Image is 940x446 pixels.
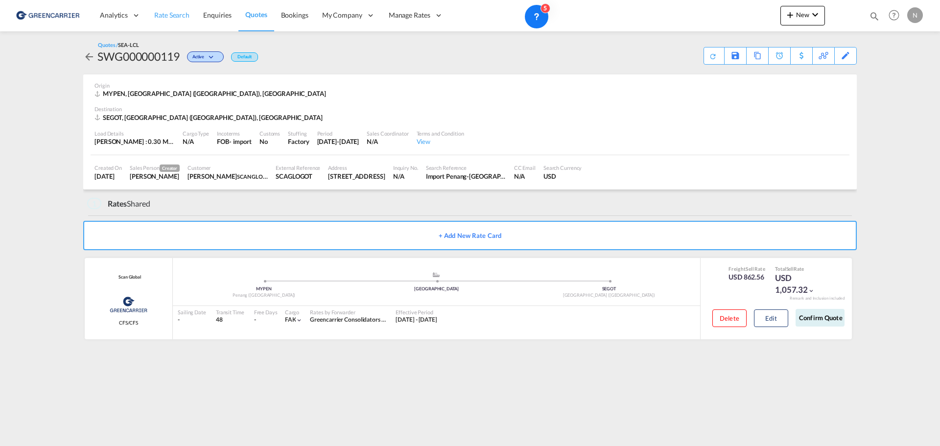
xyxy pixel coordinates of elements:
[708,51,718,61] md-icon: icon-refresh
[216,308,244,316] div: Transit Time
[94,113,325,122] div: SEGOT, Gothenburg (Goteborg), Europe
[94,137,175,146] div: [PERSON_NAME] : 0.30 MT | Volumetric Wt : 7.91 CBM | Chargeable Wt : 7.91 W/M
[216,316,244,324] div: 48
[98,41,139,48] div: Quotes /SEA-LCL
[523,292,695,299] div: [GEOGRAPHIC_DATA] ([GEOGRAPHIC_DATA])
[94,164,122,171] div: Created On
[322,10,362,20] span: My Company
[543,164,582,171] div: Search Currency
[116,274,141,281] span: Scan Global
[393,164,418,171] div: Inquiry No.
[514,172,536,181] div: N/A
[886,7,907,24] div: Help
[217,137,229,146] div: FOB
[808,287,815,294] md-icon: icon-chevron-down
[107,292,150,317] img: Greencarrier Consolidators
[94,89,329,98] div: MYPEN, Penang (Georgetown), Asia Pacific
[426,164,506,171] div: Search Reference
[83,221,857,250] button: + Add New Rate Card
[94,130,175,137] div: Load Details
[119,319,138,326] span: CFS/CFS
[396,316,437,324] div: 15 Aug 2025 - 31 Aug 2025
[350,286,522,292] div: [GEOGRAPHIC_DATA]
[796,309,845,327] button: Confirm Quote
[285,316,296,323] span: FAK
[94,105,846,113] div: Destination
[217,130,252,137] div: Incoterms
[160,164,180,172] span: Creator
[754,309,788,327] button: Edit
[288,137,309,146] div: Factory Stuffing
[775,272,824,296] div: USD 1,057.32
[712,309,747,327] button: Delete
[784,11,821,19] span: New
[784,9,796,21] md-icon: icon-plus 400-fg
[259,130,280,137] div: Customs
[367,130,408,137] div: Sales Coordinator
[231,52,258,62] div: Default
[281,11,308,19] span: Bookings
[367,137,408,146] div: N/A
[183,130,209,137] div: Cargo Type
[430,272,442,277] md-icon: assets/icons/custom/ship-fill.svg
[15,4,81,26] img: 609dfd708afe11efa14177256b0082fb.png
[116,274,141,281] div: Contract / Rate Agreement / Tariff / Spot Pricing Reference Number: Scan Global
[809,9,821,21] md-icon: icon-chevron-down
[328,164,385,171] div: Address
[709,47,719,60] div: Quote PDF is not available at this time
[296,317,303,324] md-icon: icon-chevron-down
[543,172,582,181] div: USD
[317,130,359,137] div: Period
[97,48,180,64] div: SWG000000119
[417,137,464,146] div: View
[780,6,825,25] button: icon-plus 400-fgNewicon-chevron-down
[782,296,852,301] div: Remark and Inclusion included
[229,137,252,146] div: - import
[328,172,385,181] div: Nellickevägen 22
[254,308,278,316] div: Free Days
[188,172,268,181] div: Krister Ropponen
[728,272,765,282] div: USD 862.56
[523,286,695,292] div: SEGOT
[276,164,320,171] div: External Reference
[207,55,218,60] md-icon: icon-chevron-down
[285,308,303,316] div: Cargo
[83,48,97,64] div: icon-arrow-left
[259,137,280,146] div: No
[237,172,309,180] span: SCAN GLOBAL LOGISTICS AB
[94,82,846,89] div: Origin
[786,266,794,272] span: Sell
[514,164,536,171] div: CC Email
[87,198,150,209] div: Shared
[130,172,180,181] div: Nicolas Myrén
[188,164,268,171] div: Customer
[396,308,437,316] div: Effective Period
[178,286,350,292] div: MYPEN
[317,137,359,146] div: 30 Sep 2025
[87,198,101,209] span: 1
[869,11,880,25] div: icon-magnify
[103,90,326,97] span: MYPEN, [GEOGRAPHIC_DATA] ([GEOGRAPHIC_DATA]), [GEOGRAPHIC_DATA]
[178,292,350,299] div: Penang ([GEOGRAPHIC_DATA])
[203,11,232,19] span: Enquiries
[183,137,209,146] div: N/A
[178,308,206,316] div: Sailing Date
[245,10,267,19] span: Quotes
[192,54,207,63] span: Active
[276,172,320,181] div: SCAGLOGOT
[426,172,506,181] div: Import Penang-Göteborg
[118,42,139,48] span: SEA-LCL
[869,11,880,22] md-icon: icon-magnify
[775,265,824,272] div: Total Rate
[310,316,446,323] span: Greencarrier Consolidators ([GEOGRAPHIC_DATA])
[254,316,256,324] div: -
[187,51,224,62] div: Change Status Here
[310,316,386,324] div: Greencarrier Consolidators (Sweden)
[108,199,127,208] span: Rates
[389,10,430,20] span: Manage Rates
[396,316,437,323] span: [DATE] - [DATE]
[180,48,226,64] div: Change Status Here
[907,7,923,23] div: N
[100,10,128,20] span: Analytics
[94,172,122,181] div: 28 Aug 2025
